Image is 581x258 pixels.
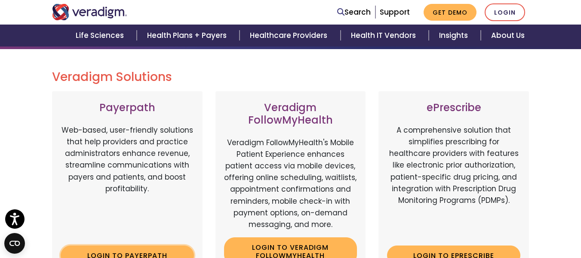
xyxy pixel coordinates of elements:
h3: Veradigm FollowMyHealth [224,102,357,127]
iframe: Drift Chat Widget [410,215,571,248]
p: Veradigm FollowMyHealth's Mobile Patient Experience enhances patient access via mobile devices, o... [224,137,357,231]
h2: Veradigm Solutions [52,70,529,84]
p: Web-based, user-friendly solutions that help providers and practice administrators enhance revenu... [61,124,194,239]
a: Login [485,3,525,21]
p: A comprehensive solution that simplifies prescribing for healthcare providers with features like ... [387,124,520,239]
a: Healthcare Providers [240,25,340,47]
h3: ePrescribe [387,102,520,114]
button: Open CMP widget [4,233,25,254]
a: Get Demo [424,4,476,21]
a: Life Sciences [65,25,137,47]
a: Support [380,7,410,17]
a: About Us [481,25,535,47]
a: Health Plans + Payers [137,25,240,47]
a: Insights [429,25,481,47]
img: Veradigm logo [52,4,127,20]
a: Health IT Vendors [341,25,429,47]
a: Search [337,6,371,18]
h3: Payerpath [61,102,194,114]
